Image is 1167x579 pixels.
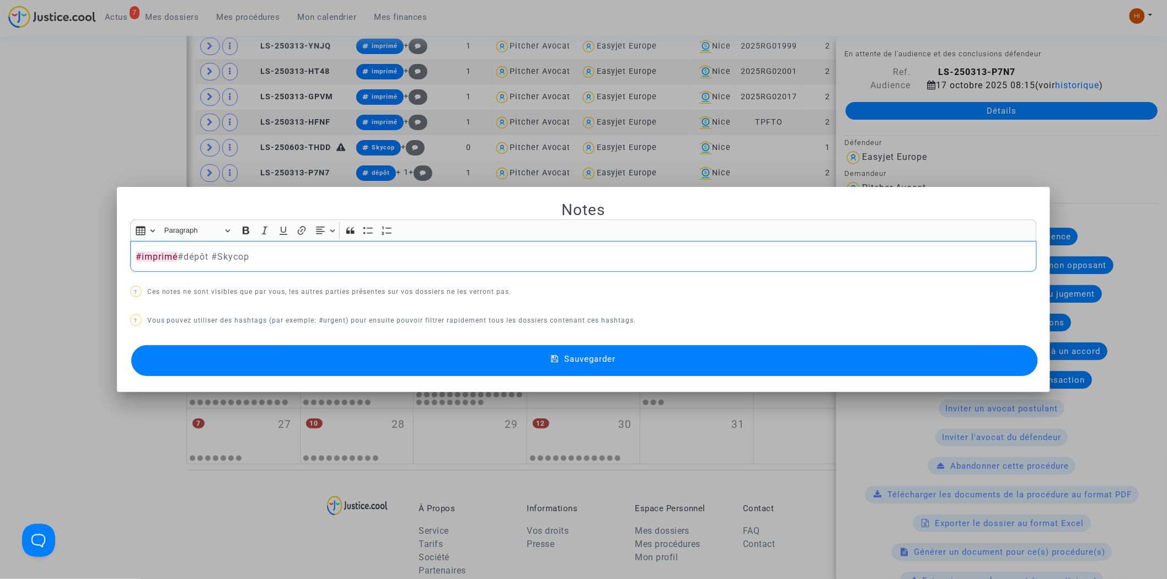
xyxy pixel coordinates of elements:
span: #imprimé [136,251,178,262]
span: ? [134,289,137,295]
button: Sauvegarder [131,345,1038,376]
span: ? [134,318,137,324]
h2: Notes [130,200,1037,219]
button: Paragraph [159,222,235,239]
p: #dépôt #Skycop [136,250,1031,264]
p: Vous pouvez utiliser des hashtags (par exemple: #urgent) pour ensuite pouvoir filtrer rapidement ... [130,314,1037,328]
span: Paragraph [164,224,222,237]
span: Sauvegarder [564,354,615,364]
div: Editor toolbar [130,219,1037,241]
iframe: Help Scout Beacon - Open [22,524,55,557]
div: Rich Text Editor, main [130,241,1037,272]
p: Ces notes ne sont visibles que par vous, les autres parties présentes sur vos dossiers ne les ver... [130,285,1037,299]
